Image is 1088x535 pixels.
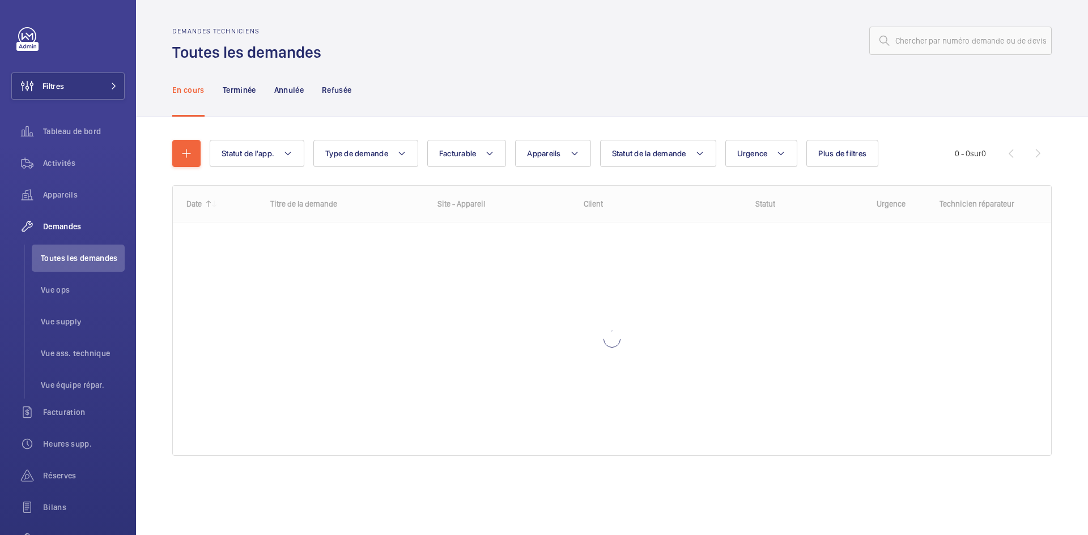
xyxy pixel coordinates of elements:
h1: Toutes les demandes [172,42,328,63]
button: Facturable [427,140,507,167]
span: Filtres [42,80,64,92]
span: Vue ass. technique [41,348,125,359]
span: Toutes les demandes [41,252,125,264]
button: Filtres [11,72,125,100]
span: Statut de l'app. [222,149,274,158]
span: Activités [43,157,125,169]
span: sur [970,149,981,158]
p: Terminée [223,84,256,96]
span: Facturable [439,149,477,158]
span: Vue ops [41,284,125,296]
span: 0 - 0 0 [955,149,986,157]
span: Appareils [527,149,560,158]
h2: Demandes techniciens [172,27,328,35]
span: Statut de la demande [612,149,686,158]
span: Vue équipe répar. [41,379,125,391]
p: Refusée [322,84,351,96]
span: Bilans [43,502,125,513]
input: Chercher par numéro demande ou de devis [869,27,1052,55]
span: Facturation [43,406,125,418]
span: Réserves [43,470,125,481]
p: En cours [172,84,205,96]
span: Appareils [43,189,125,200]
span: Urgence [737,149,768,158]
button: Urgence [725,140,798,167]
span: Plus de filtres [818,149,866,158]
p: Annulée [274,84,304,96]
button: Statut de la demande [600,140,716,167]
span: Demandes [43,221,125,232]
span: Tableau de bord [43,126,125,137]
span: Type de demande [325,149,388,158]
span: Vue supply [41,316,125,327]
button: Plus de filtres [806,140,878,167]
span: Heures supp. [43,438,125,450]
button: Statut de l'app. [210,140,304,167]
button: Type de demande [313,140,418,167]
button: Appareils [515,140,590,167]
